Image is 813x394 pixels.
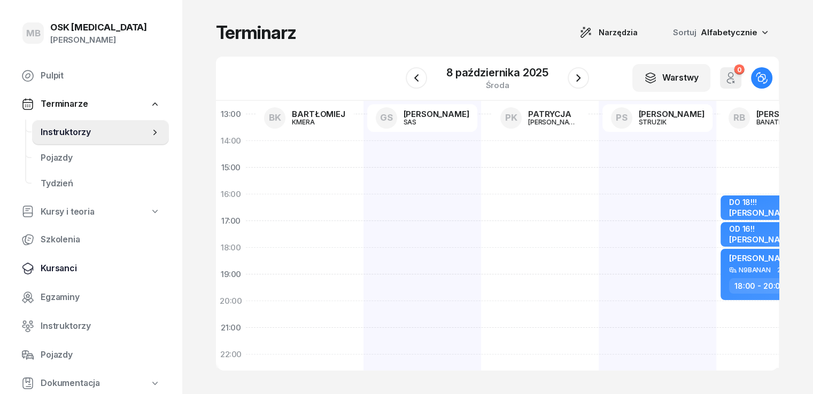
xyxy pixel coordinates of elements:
[13,200,169,224] a: Kursy i teoria
[770,246,792,253] span: 1 godz.
[216,101,246,128] div: 13:00
[216,314,246,341] div: 21:00
[41,69,160,83] span: Pulpit
[41,262,160,275] span: Kursanci
[13,227,169,253] a: Szkolenia
[13,92,169,116] a: Terminarze
[41,125,150,139] span: Instruktorzy
[570,22,647,43] button: Narzędzia
[41,205,95,219] span: Kursy i teoria
[216,154,246,181] div: 15:00
[639,110,704,118] div: [PERSON_NAME]
[41,376,100,390] span: Dokumentacja
[41,233,160,247] span: Szkolenia
[720,67,741,89] button: 0
[32,145,169,171] a: Pojazdy
[446,81,548,89] div: środa
[13,256,169,281] a: Kursanci
[739,246,764,253] div: SK323S
[26,29,41,38] span: MB
[673,26,699,40] span: Sortuj
[41,151,160,165] span: Pojazdy
[505,113,517,122] span: PK
[13,63,169,89] a: Pulpit
[13,313,169,339] a: Instruktorzy
[528,119,579,125] div: [PERSON_NAME]
[616,113,628,122] span: PS
[734,65,744,75] div: 0
[216,208,246,234] div: 17:00
[41,177,160,191] span: Tydzień
[739,219,761,226] div: EL40J1
[767,219,789,226] span: 1 godz.
[644,71,699,85] div: Warstwy
[639,119,690,125] div: STRUZIK
[50,33,147,47] div: [PERSON_NAME]
[269,113,281,122] span: BK
[292,110,345,118] div: BARTŁOMIEJ
[729,198,795,207] div: DO 18!!!
[404,110,469,118] div: [PERSON_NAME]
[32,120,169,145] a: Instruktorzy
[404,119,455,125] div: SAS
[632,64,710,92] button: Warstwy
[729,208,795,218] span: [PERSON_NAME]
[216,181,246,208] div: 16:00
[756,119,808,125] div: BANATKIEWICZ
[41,348,160,362] span: Pojazdy
[216,128,246,154] div: 14:00
[733,113,745,122] span: RB
[216,261,246,288] div: 19:00
[528,110,579,118] div: PATRYCJA
[216,288,246,314] div: 20:00
[492,104,588,132] a: PKPATRYCJA[PERSON_NAME]
[729,224,795,233] div: OD 16!!
[739,266,771,273] div: N9BANAN
[380,113,393,122] span: GS
[13,342,169,368] a: Pojazdy
[255,104,353,132] a: BKBARTŁOMIEJKMERA
[41,97,88,111] span: Terminarze
[602,104,713,132] a: PS[PERSON_NAME]STRUZIK
[446,67,548,78] div: 8 października 2025
[13,285,169,310] a: Egzaminy
[367,104,478,132] a: GS[PERSON_NAME]SAS
[216,341,246,368] div: 22:00
[729,253,795,263] span: [PERSON_NAME]
[216,23,296,42] h1: Terminarz
[41,290,160,304] span: Egzaminy
[660,21,779,44] button: Sortuj Alfabetycznie
[50,23,147,32] div: OSK [MEDICAL_DATA]
[701,27,757,37] span: Alfabetycznie
[777,266,800,274] span: 2 godz.
[41,319,160,333] span: Instruktorzy
[729,278,791,294] div: 18:00 - 20:00
[729,234,795,245] span: [PERSON_NAME]
[32,171,169,196] a: Tydzień
[292,119,343,125] div: KMERA
[216,234,246,261] div: 18:00
[599,26,638,39] span: Narzędzia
